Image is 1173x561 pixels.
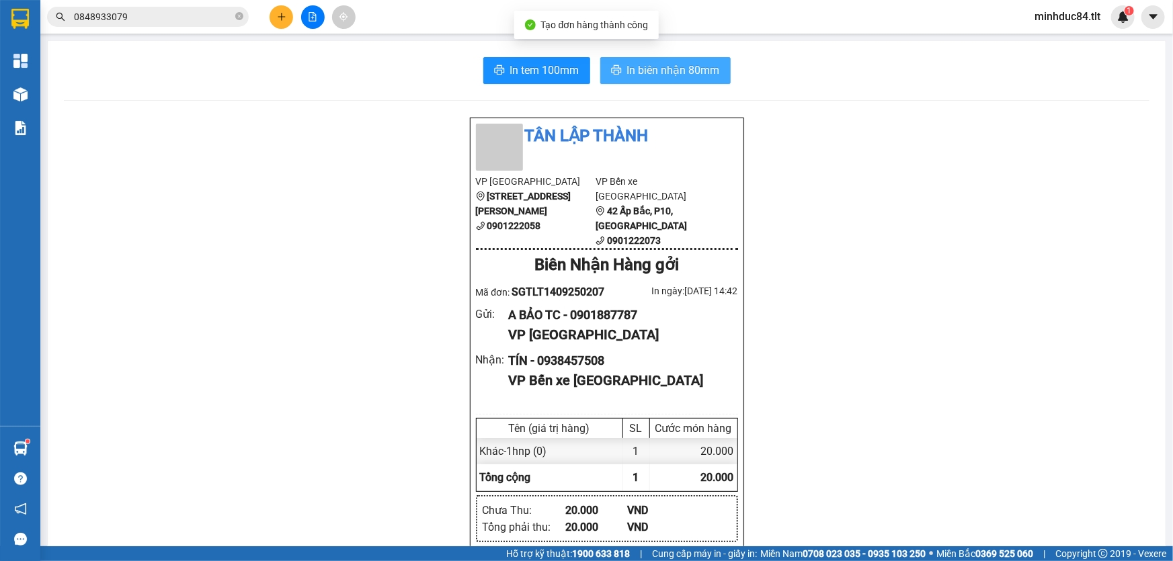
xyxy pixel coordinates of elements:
[760,546,926,561] span: Miền Nam
[596,236,605,245] span: phone
[480,445,547,458] span: Khác - 1hnp (0)
[596,206,605,216] span: environment
[11,9,29,29] img: logo-vxr
[476,306,509,322] div: Gửi :
[13,87,28,101] img: warehouse-icon
[627,519,690,535] div: VND
[63,64,245,87] text: SGTLT1409250189
[332,5,356,29] button: aim
[701,471,734,484] span: 20.000
[512,286,604,298] span: SGTLT1409250207
[565,519,628,535] div: 20.000
[623,438,650,464] div: 1
[235,12,243,20] span: close-circle
[653,422,734,435] div: Cước món hàng
[650,438,737,464] div: 20.000
[508,370,727,391] div: VP Bến xe [GEOGRAPHIC_DATA]
[929,551,933,556] span: ⚪️
[626,422,646,435] div: SL
[1098,549,1108,558] span: copyright
[975,548,1033,559] strong: 0369 525 060
[596,174,716,204] li: VP Bến xe [GEOGRAPHIC_DATA]
[476,351,509,368] div: Nhận :
[476,124,738,149] li: Tân Lập Thành
[508,351,727,370] div: TÍN - 0938457508
[476,221,485,230] span: phone
[480,422,619,435] div: Tên (giá trị hàng)
[13,54,28,68] img: dashboard-icon
[627,502,690,519] div: VND
[476,191,485,201] span: environment
[525,19,536,30] span: check-circle
[483,502,565,519] div: Chưa Thu :
[652,546,757,561] span: Cung cấp máy in - giấy in:
[1141,5,1165,29] button: caret-down
[627,62,720,79] span: In biên nhận 80mm
[1147,11,1160,23] span: caret-down
[56,12,65,21] span: search
[1043,546,1045,561] span: |
[13,121,28,135] img: solution-icon
[572,548,630,559] strong: 1900 633 818
[936,546,1033,561] span: Miền Bắc
[476,253,738,278] div: Biên Nhận Hàng gởi
[596,206,687,231] b: 42 Ấp Bắc, P10, [GEOGRAPHIC_DATA]
[270,5,293,29] button: plus
[13,441,28,456] img: warehouse-icon
[508,306,727,325] div: A BẢO TC - 0901887787
[480,471,531,484] span: Tổng cộng
[611,64,622,77] span: printer
[508,325,727,345] div: VP [GEOGRAPHIC_DATA]
[476,284,607,300] div: Mã đơn:
[510,62,579,79] span: In tem 100mm
[14,503,27,515] span: notification
[494,64,505,77] span: printer
[1117,11,1129,23] img: icon-new-feature
[600,57,731,84] button: printerIn biên nhận 80mm
[607,284,738,298] div: In ngày: [DATE] 14:42
[565,502,628,519] div: 20.000
[483,57,590,84] button: printerIn tem 100mm
[483,519,565,535] div: Tổng phải thu :
[607,235,661,246] b: 0901222073
[476,174,596,189] li: VP [GEOGRAPHIC_DATA]
[301,5,325,29] button: file-add
[26,439,30,443] sup: 1
[339,12,348,21] span: aim
[1024,8,1111,25] span: minhduc84.tlt
[1127,6,1131,15] span: 1
[1125,6,1134,15] sup: 1
[541,19,649,30] span: Tạo đơn hàng thành công
[277,12,286,21] span: plus
[476,191,571,216] b: [STREET_ADDRESS][PERSON_NAME]
[487,220,541,231] b: 0901222058
[74,9,233,24] input: Tìm tên, số ĐT hoặc mã đơn
[640,546,642,561] span: |
[7,96,299,132] div: [GEOGRAPHIC_DATA]
[803,548,926,559] strong: 0708 023 035 - 0935 103 250
[14,472,27,485] span: question-circle
[14,533,27,546] span: message
[235,11,243,24] span: close-circle
[506,546,630,561] span: Hỗ trợ kỹ thuật:
[633,471,639,484] span: 1
[308,12,317,21] span: file-add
